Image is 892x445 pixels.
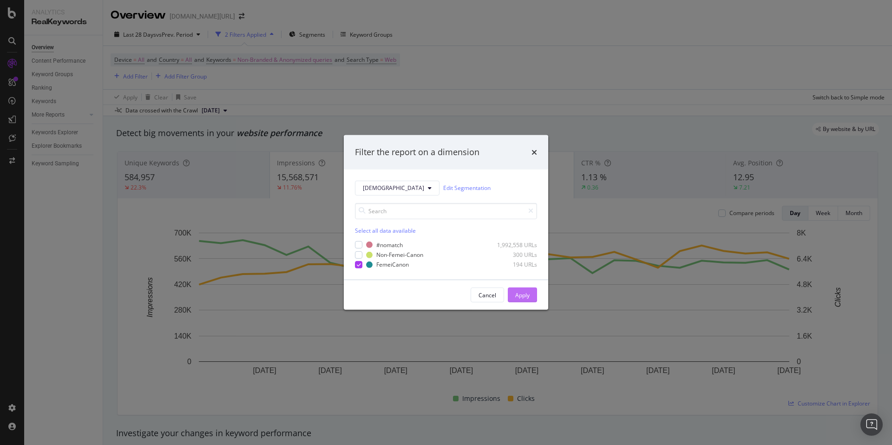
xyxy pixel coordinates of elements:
[479,291,496,299] div: Cancel
[515,291,530,299] div: Apply
[492,241,537,249] div: 1,992,558 URLs
[492,261,537,268] div: 194 URLs
[355,203,537,219] input: Search
[376,251,423,259] div: Non-Femei-Canon
[355,146,479,158] div: Filter the report on a dimension
[860,413,883,436] div: Open Intercom Messenger
[344,135,548,310] div: modal
[355,181,439,196] button: [DEMOGRAPHIC_DATA]
[443,183,491,193] a: Edit Segmentation
[376,261,409,268] div: FemeiCanon
[363,184,424,192] span: CanonTest
[376,241,403,249] div: #nomatch
[508,288,537,302] button: Apply
[492,251,537,259] div: 300 URLs
[355,227,537,235] div: Select all data available
[531,146,537,158] div: times
[471,288,504,302] button: Cancel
